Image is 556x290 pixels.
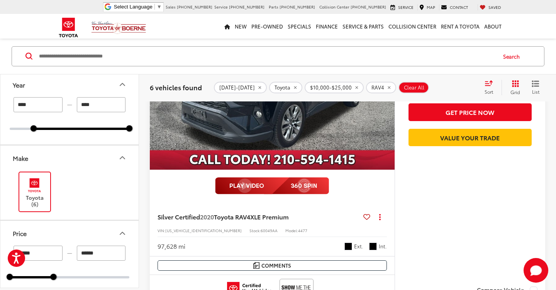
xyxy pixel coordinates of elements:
span: ▼ [157,4,162,10]
span: ​ [154,4,155,10]
img: full motion video [215,177,329,194]
button: Clear All [398,82,429,93]
span: Sort [485,88,493,95]
button: Grid View [502,80,526,95]
span: Model: [285,228,298,233]
span: Ext. [354,243,363,250]
button: MakeMake [0,145,139,170]
a: Silver Certified2020Toyota RAV4XLE Premium [158,212,360,221]
span: dropdown dots [379,214,381,220]
a: Rent a Toyota [439,14,482,39]
div: Price [13,229,27,237]
button: Get Price Now [409,103,532,121]
input: maximum Buy price [77,246,126,261]
div: Price [118,228,127,238]
span: Parts [269,4,278,10]
button: remove RAV4 [366,82,396,93]
a: Contact [439,4,470,10]
a: Service & Parts: Opens in a new tab [340,14,386,39]
span: Clear All [404,84,424,91]
a: New [232,14,249,39]
span: [PHONE_NUMBER] [280,4,315,10]
span: [PHONE_NUMBER] [177,4,212,10]
a: My Saved Vehicles [478,4,503,10]
span: $10,000-$25,000 [310,84,352,91]
span: 60049AA [261,228,278,233]
svg: Start Chat [524,258,548,283]
button: List View [526,80,545,95]
span: Saved [488,4,501,10]
button: Select sort value [481,80,502,95]
span: [US_VEHICLE_IDENTIFICATION_NUMBER] [165,228,242,233]
div: Make [118,153,127,162]
span: RAV4 [371,84,384,91]
a: Map [417,4,437,10]
button: remove Toyota [269,82,302,93]
span: Black [369,243,377,250]
div: Year [118,80,127,89]
a: Specials [285,14,314,39]
button: Search [496,47,531,66]
span: Int. [379,243,387,250]
button: PricePrice [0,221,139,246]
span: VIN: [158,228,165,233]
span: — [65,250,75,256]
span: [PHONE_NUMBER] [351,4,386,10]
span: Toyota RAV4 [214,212,250,221]
span: Map [427,4,435,10]
span: — [65,101,75,108]
span: Comments [261,262,291,269]
span: Contact [450,4,468,10]
span: Sales [166,4,176,10]
a: Finance [314,14,340,39]
span: Grid [510,89,520,95]
span: Black [344,243,352,250]
span: Silver Certified [158,212,200,221]
img: Comments [253,262,259,269]
img: Vic Vaughan Toyota of Boerne in Boerne, TX) [24,176,45,194]
div: Make [13,154,28,162]
span: Service [398,4,414,10]
button: Comments [158,260,387,271]
a: Collision Center [386,14,439,39]
a: Home [222,14,232,39]
button: Actions [373,210,387,223]
input: minimum [14,97,63,112]
div: 97,628 mi [158,242,185,251]
span: Toyota [275,84,290,91]
span: 2020 [200,212,214,221]
img: Vic Vaughan Toyota of Boerne [91,21,146,34]
a: Service [388,4,415,10]
button: Toggle Chat Window [524,258,548,283]
span: Stock: [249,228,261,233]
span: 4477 [298,228,307,233]
button: YearYear [0,72,139,97]
span: Service [214,4,228,10]
button: remove 10000-25000 [305,82,364,93]
span: Collision Center [319,4,349,10]
a: Select Language​ [114,4,162,10]
span: 6 vehicles found [150,83,202,92]
div: Year [13,81,25,88]
img: Toyota [54,15,83,40]
span: List [532,88,539,95]
input: minimum Buy price [14,246,63,261]
a: About [482,14,504,39]
span: Select Language [114,4,153,10]
span: [DATE]-[DATE] [219,84,255,91]
input: maximum [77,97,126,112]
span: [PHONE_NUMBER] [229,4,264,10]
label: Toyota (6) [19,176,51,207]
span: XLE Premium [250,212,289,221]
button: remove 2020-2025 [214,82,267,93]
a: Pre-Owned [249,14,285,39]
input: Search by Make, Model, or Keyword [38,47,496,66]
a: Value Your Trade [409,129,532,146]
